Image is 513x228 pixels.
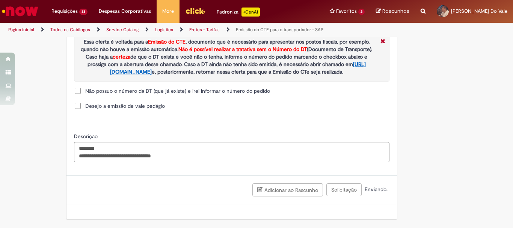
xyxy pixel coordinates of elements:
[241,8,260,17] p: +GenAi
[6,23,336,37] ul: Trilhas de página
[74,142,389,162] textarea: Descrição
[79,9,88,15] span: 33
[189,27,220,33] a: Fretes - Tarifas
[110,61,366,75] a: [URL][DOMAIN_NAME]
[451,8,507,14] span: [PERSON_NAME] Do Vale
[85,87,270,95] span: Não possuo o número da DT (que já existe) e irei informar o número do pedido
[379,38,387,46] i: Fechar More information Por questin_atencao_numero_dt
[358,9,365,15] span: 2
[148,38,186,45] span: Emissão do CTE
[363,186,389,193] span: Enviando...
[51,8,78,15] span: Requisições
[99,8,151,15] span: Despesas Corporativas
[85,102,165,110] span: Desejo a emissão de vale pedágio
[155,27,173,33] a: Logistica
[185,5,205,17] img: click_logo_yellow_360x200.png
[162,8,174,15] span: More
[336,8,357,15] span: Favoritos
[1,4,39,19] img: ServiceNow
[178,46,307,53] span: Não é possível realizar a tratativa sem o Número do DT
[8,27,34,33] a: Página inicial
[217,8,260,17] div: Padroniza
[236,27,323,33] a: Emissão do CTE para o transportador - SAP
[106,27,139,33] a: Service Catalog
[376,8,409,15] a: Rascunhos
[81,38,372,75] strong: Essa oferta é voltada para a , documento que é necessário para apresentar nos postos fiscais, por...
[74,133,99,140] span: Descrição
[50,27,90,33] a: Todos os Catálogos
[113,53,130,60] span: certeza
[382,8,409,15] span: Rascunhos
